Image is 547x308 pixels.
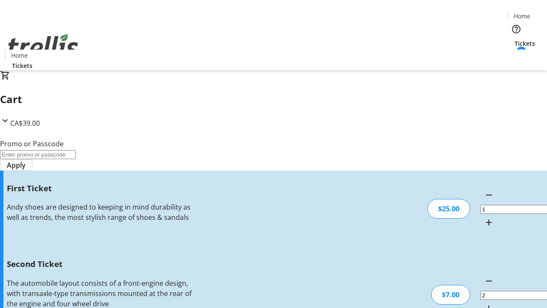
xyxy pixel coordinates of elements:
[6,51,33,60] a: Home
[7,182,194,194] h3: First Ticket
[480,187,497,204] button: Decrement by one
[5,24,81,67] img: Orient E2E Organization RHEd66kvN3's Logo
[508,48,525,65] button: Cart
[514,12,530,21] span: Home
[480,214,497,231] button: Increment by one
[508,12,535,21] a: Home
[508,21,525,38] button: Help
[515,39,535,48] span: Tickets
[427,199,470,219] div: $25.00
[431,285,470,305] div: $7.00
[7,258,194,270] h3: Second Ticket
[5,61,39,70] a: Tickets
[7,202,194,222] div: Andy shoes are designed to keeping in mind durability as well as trends, the most stylish range o...
[480,272,497,290] button: Decrement by one
[7,160,26,170] span: Apply
[10,118,40,128] span: CA$39.00
[11,51,28,60] span: Home
[12,61,32,70] span: Tickets
[508,39,542,48] a: Tickets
